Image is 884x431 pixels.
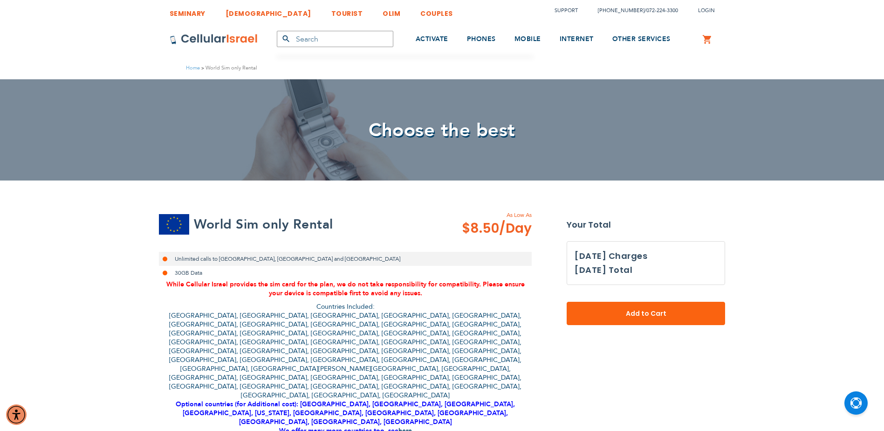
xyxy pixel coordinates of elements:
[467,35,496,43] span: PHONES
[499,219,532,238] span: /Day
[383,2,400,20] a: OLIM
[575,263,632,277] h3: [DATE] Total
[555,7,578,14] a: Support
[575,249,717,263] h3: [DATE] Charges
[567,218,725,232] strong: Your Total
[567,302,725,325] button: Add to Cart
[612,35,671,43] span: OTHER SERVICES
[277,31,393,47] input: Search
[200,63,257,72] li: World Sim only Rental
[514,35,541,43] span: MOBILE
[646,7,678,14] a: 072-224-3300
[589,4,678,17] li: /
[170,2,206,20] a: SEMINARY
[416,22,448,57] a: ACTIVATE
[194,215,333,234] h2: World Sim only Rental
[612,22,671,57] a: OTHER SERVICES
[166,280,525,298] span: While Cellular Israel provides the sim card for the plan, we do not take responsibility for compa...
[598,7,644,14] a: [PHONE_NUMBER]
[420,2,453,20] a: COUPLES
[514,22,541,57] a: MOBILE
[186,64,200,71] a: Home
[159,214,189,235] img: World Sim only Rental
[437,211,532,219] span: As Low As
[369,118,515,143] span: Choose the best
[597,309,694,319] span: Add to Cart
[159,252,532,266] li: Unlimited calls to [GEOGRAPHIC_DATA], [GEOGRAPHIC_DATA] and [GEOGRAPHIC_DATA]
[170,34,258,45] img: Cellular Israel Logo
[331,2,363,20] a: TOURIST
[560,22,594,57] a: INTERNET
[560,35,594,43] span: INTERNET
[6,404,27,425] div: Accessibility Menu
[226,2,311,20] a: [DEMOGRAPHIC_DATA]
[698,7,715,14] span: Login
[159,266,532,280] li: 30GB Data
[467,22,496,57] a: PHONES
[416,35,448,43] span: ACTIVATE
[462,219,532,238] span: $8.50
